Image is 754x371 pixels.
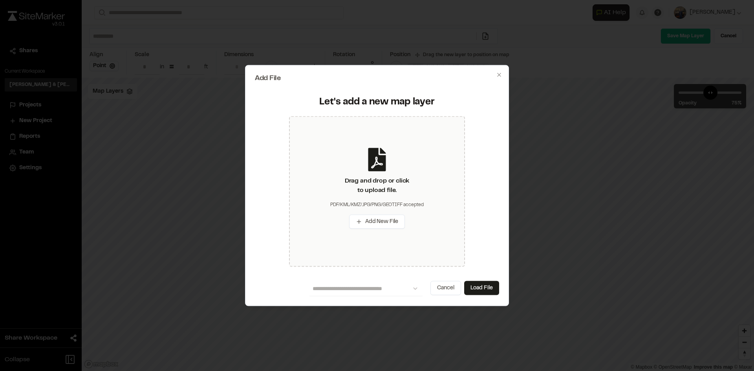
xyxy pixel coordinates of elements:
[430,281,461,295] button: Cancel
[349,215,405,229] button: Add New File
[260,96,494,108] div: Let's add a new map layer
[464,281,499,295] button: Load File
[289,116,465,267] div: Drag and drop or clickto upload file.PDF/KML/KMZ/JPG/PNG/GEOTIFF acceptedAdd New File
[345,176,409,195] div: Drag and drop or click to upload file.
[255,75,499,82] h2: Add File
[330,201,424,208] div: PDF/KML/KMZ/JPG/PNG/GEOTIFF accepted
